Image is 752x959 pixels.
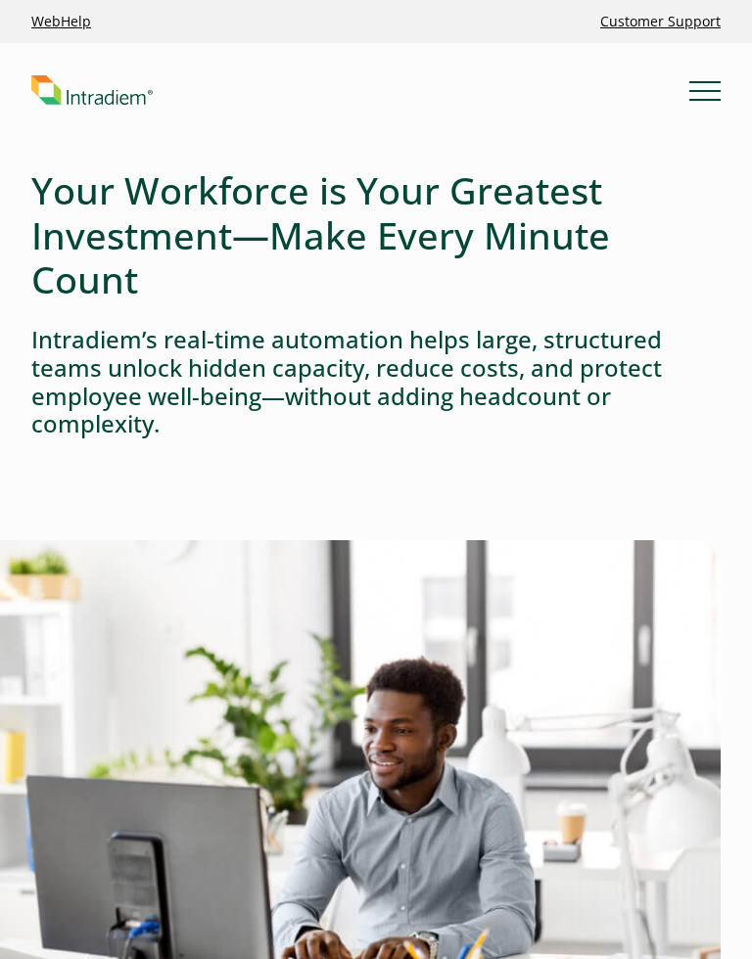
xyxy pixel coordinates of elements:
a: Link opens in a new window [23,4,99,39]
a: Customer Support [592,4,728,39]
img: Intradiem [31,75,153,106]
h4: Intradiem’s real-time automation helps large, structured teams unlock hidden capacity, reduce cos... [31,326,721,438]
button: Mobile Navigation Button [689,74,721,106]
h1: Your Workforce is Your Greatest Investment—Make Every Minute Count [31,168,721,302]
a: Link to homepage of Intradiem [31,75,689,106]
